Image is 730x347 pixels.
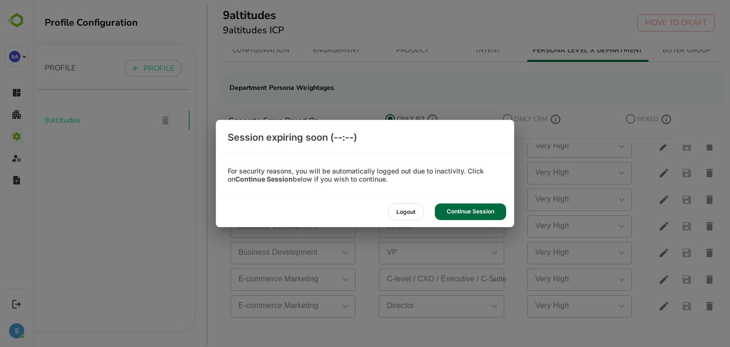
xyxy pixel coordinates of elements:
button: delete [665,268,688,291]
button: edit [619,135,642,158]
p: Generate Score Based On [195,115,286,126]
span: BUYER GROUP [621,45,686,57]
div: Continue Session [435,203,506,220]
span: ENGAGEMENT [271,45,336,57]
p: PROFILE [11,62,42,74]
span: ONLY B2 [363,113,392,125]
button: edit [619,241,642,264]
button: edit [619,215,642,238]
div: 9altitudes [4,101,156,139]
div: For security reasons, you will be automatically logged out due to inactivity. Click on below if y... [216,167,514,183]
div: simple tabs [190,39,692,62]
span: MIXED [603,113,626,125]
b: Continue Session [235,175,293,183]
h6: 9altitudes ICP [190,23,251,38]
svg: Values will be updated as per CRM records [518,115,527,124]
button: delete [665,188,688,211]
button: edit [619,295,642,318]
button: PROFILE [91,60,149,77]
button: delete [665,135,688,158]
span: 9altitudes [11,115,117,126]
span: INTENT [423,45,488,57]
svg: Wherever empty, values will be updated as per Bamboobox's prediction logic. CRM values will alway... [628,115,638,124]
span: ONLY CRM [480,113,515,125]
button: delete [665,162,688,184]
h5: 9altitudes [190,8,251,23]
span: CONFIGURATION [195,45,260,57]
div: Session expiring soon (--:--) [216,120,514,154]
button: edit [619,268,642,291]
p: Department Persona Weightages [196,83,301,93]
button: delete [665,295,688,318]
svg: Values will be updated as per Bamboobox's prediction logic [394,115,404,124]
div: Logout [388,203,423,220]
span: PRODUCT [347,45,412,57]
button: delete [665,215,688,238]
p: MOVE TO DRAFT [612,17,674,29]
div: Profile Configuration [11,16,160,29]
button: edit [619,162,642,184]
button: edit [619,188,642,211]
span: PERSONA LEVEL X DEPARTMENT [499,45,610,57]
button: delete [665,241,688,264]
p: PROFILE [110,63,141,74]
button: MOVE TO DRAFT [604,14,682,31]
